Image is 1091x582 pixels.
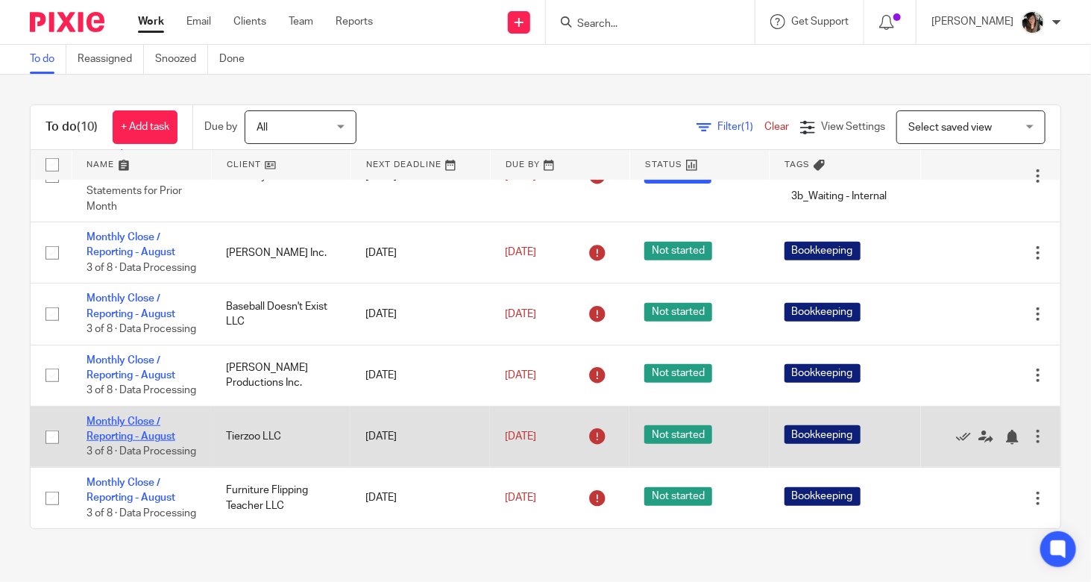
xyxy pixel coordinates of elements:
[741,122,753,132] span: (1)
[764,122,789,132] a: Clear
[821,122,885,132] span: View Settings
[87,324,196,334] span: 3 of 8 · Data Processing
[644,487,712,506] span: Not started
[350,406,490,467] td: [DATE]
[336,14,373,29] a: Reports
[211,345,350,406] td: [PERSON_NAME] Productions Inc.
[113,110,177,144] a: + Add task
[1021,10,1045,34] img: IMG_2906.JPEG
[155,45,208,74] a: Snoozed
[87,447,196,457] span: 3 of 8 · Data Processing
[505,492,536,503] span: [DATE]
[87,508,196,519] span: 3 of 8 · Data Processing
[644,364,712,383] span: Not started
[257,122,268,133] span: All
[505,248,536,258] span: [DATE]
[908,122,992,133] span: Select saved view
[785,187,895,206] span: 3b_Waiting - Internal
[186,14,211,29] a: Email
[785,487,861,506] span: Bookkeeping
[644,425,712,444] span: Not started
[644,242,712,260] span: Not started
[505,309,536,319] span: [DATE]
[785,303,861,322] span: Bookkeeping
[211,406,350,467] td: Tierzoo LLC
[87,385,196,395] span: 3 of 8 · Data Processing
[289,14,313,29] a: Team
[956,429,978,444] a: Mark as done
[87,232,175,257] a: Monthly Close / Reporting - August
[785,242,861,260] span: Bookkeeping
[78,45,144,74] a: Reassigned
[87,263,196,273] span: 3 of 8 · Data Processing
[87,171,182,212] span: 0 of 8 · Collect Statements for Prior Month
[45,119,98,135] h1: To do
[791,16,849,27] span: Get Support
[87,416,175,442] a: Monthly Close / Reporting - August
[350,345,490,406] td: [DATE]
[204,119,237,134] p: Due by
[87,293,175,319] a: Monthly Close / Reporting - August
[717,122,764,132] span: Filter
[211,284,350,345] td: Baseball Doesn't Exist LLC
[350,222,490,284] td: [DATE]
[505,171,536,181] span: [DATE]
[576,18,710,31] input: Search
[350,284,490,345] td: [DATE]
[77,121,98,133] span: (10)
[505,370,536,381] span: [DATE]
[505,431,536,442] span: [DATE]
[644,303,712,322] span: Not started
[211,467,350,528] td: Furniture Flipping Teacher LLC
[30,45,66,74] a: To do
[785,364,861,383] span: Bookkeeping
[87,478,175,503] a: Monthly Close / Reporting - August
[138,14,164,29] a: Work
[87,355,175,381] a: Monthly Close / Reporting - August
[350,467,490,528] td: [DATE]
[785,425,861,444] span: Bookkeeping
[30,12,104,32] img: Pixie
[211,222,350,284] td: [PERSON_NAME] Inc.
[233,14,266,29] a: Clients
[785,160,810,169] span: Tags
[931,14,1013,29] p: [PERSON_NAME]
[219,45,256,74] a: Done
